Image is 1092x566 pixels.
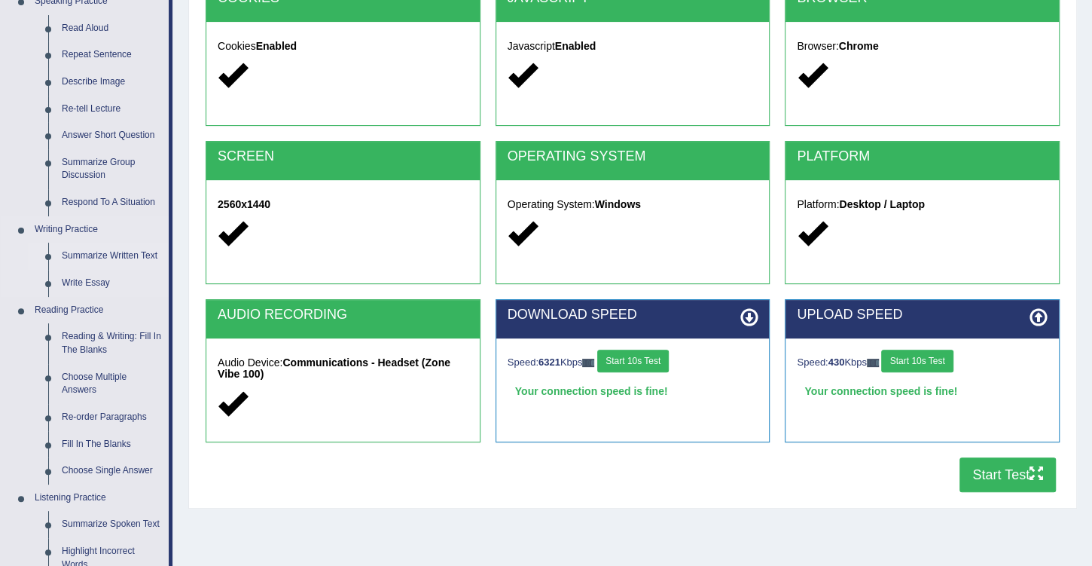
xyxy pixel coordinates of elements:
[839,198,925,210] strong: Desktop / Laptop
[595,198,641,210] strong: Windows
[28,485,169,512] a: Listening Practice
[797,149,1048,164] h2: PLATFORM
[538,356,560,368] strong: 6321
[839,40,879,52] strong: Chrome
[55,69,169,96] a: Describe Image
[881,350,953,372] button: Start 10s Test
[508,350,758,376] div: Speed: Kbps
[218,41,468,52] h5: Cookies
[959,457,1056,492] button: Start Test
[55,364,169,404] a: Choose Multiple Answers
[828,356,845,368] strong: 430
[55,96,169,123] a: Re-tell Lecture
[508,41,758,52] h5: Javascript
[218,357,468,381] h5: Audio Device:
[218,198,270,210] strong: 2560x1440
[797,307,1048,323] h2: UPLOAD SPEED
[597,350,669,372] button: Start 10s Test
[797,380,1048,402] div: Your connection speed is fine!
[55,511,169,538] a: Summarize Spoken Text
[55,270,169,297] a: Write Essay
[508,199,758,210] h5: Operating System:
[508,307,758,323] h2: DOWNLOAD SPEED
[55,149,169,189] a: Summarize Group Discussion
[55,457,169,485] a: Choose Single Answer
[55,122,169,149] a: Answer Short Question
[256,40,297,52] strong: Enabled
[797,41,1048,52] h5: Browser:
[218,307,468,323] h2: AUDIO RECORDING
[218,149,468,164] h2: SCREEN
[55,243,169,270] a: Summarize Written Text
[55,15,169,42] a: Read Aloud
[508,149,758,164] h2: OPERATING SYSTEM
[28,216,169,243] a: Writing Practice
[508,380,758,402] div: Your connection speed is fine!
[867,359,879,367] img: ajax-loader-fb-connection.gif
[582,359,594,367] img: ajax-loader-fb-connection.gif
[55,431,169,458] a: Fill In The Blanks
[28,297,169,324] a: Reading Practice
[797,199,1048,210] h5: Platform:
[55,323,169,363] a: Reading & Writing: Fill In The Blanks
[55,189,169,216] a: Respond To A Situation
[797,350,1048,376] div: Speed: Kbps
[218,356,450,380] strong: Communications - Headset (Zone Vibe 100)
[55,41,169,69] a: Repeat Sentence
[555,40,596,52] strong: Enabled
[55,404,169,431] a: Re-order Paragraphs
